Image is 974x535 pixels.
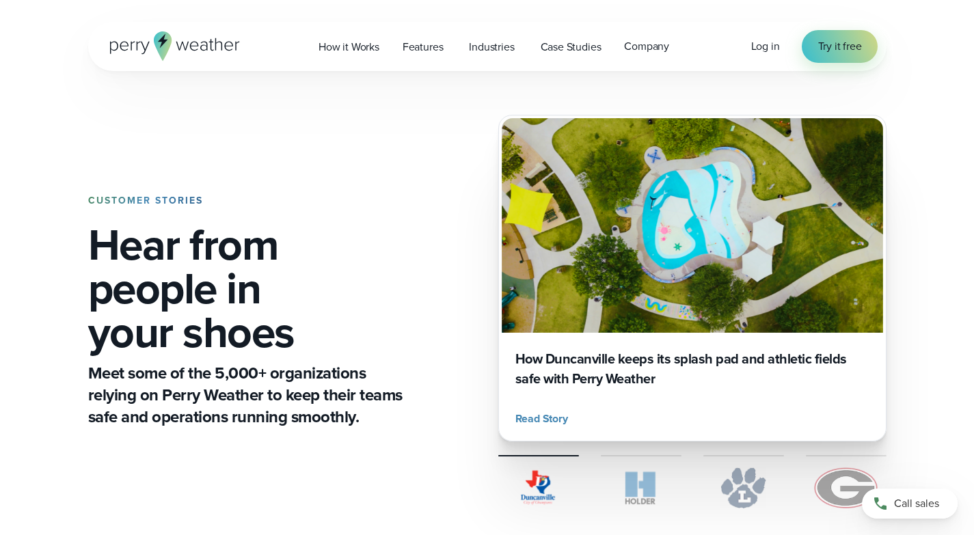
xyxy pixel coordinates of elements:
div: slideshow [498,115,887,441]
h1: Hear from people in your shoes [88,223,408,354]
p: Meet some of the 5,000+ organizations relying on Perry Weather to keep their teams safe and opera... [88,362,408,428]
h3: How Duncanville keeps its splash pad and athletic fields safe with Perry Weather [515,349,869,389]
a: Duncanville Splash Pad How Duncanville keeps its splash pad and athletic fields safe with Perry W... [498,115,887,441]
strong: CUSTOMER STORIES [88,193,203,208]
a: Log in [751,38,780,55]
a: How it Works [307,33,391,61]
a: Try it free [802,30,878,63]
span: Log in [751,38,780,54]
button: Read Story [515,411,573,427]
span: Case Studies [541,39,601,55]
img: Duncanville Splash Pad [502,118,883,333]
span: Industries [469,39,514,55]
div: 1 of 4 [498,115,887,441]
img: City of Duncanville Logo [498,467,579,508]
a: Call sales [862,489,958,519]
span: Features [403,39,444,55]
a: Case Studies [529,33,613,61]
span: Call sales [894,495,939,512]
span: Try it free [818,38,862,55]
img: Holder.svg [601,467,681,508]
span: Read Story [515,411,568,427]
span: Company [624,38,669,55]
span: How it Works [319,39,379,55]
